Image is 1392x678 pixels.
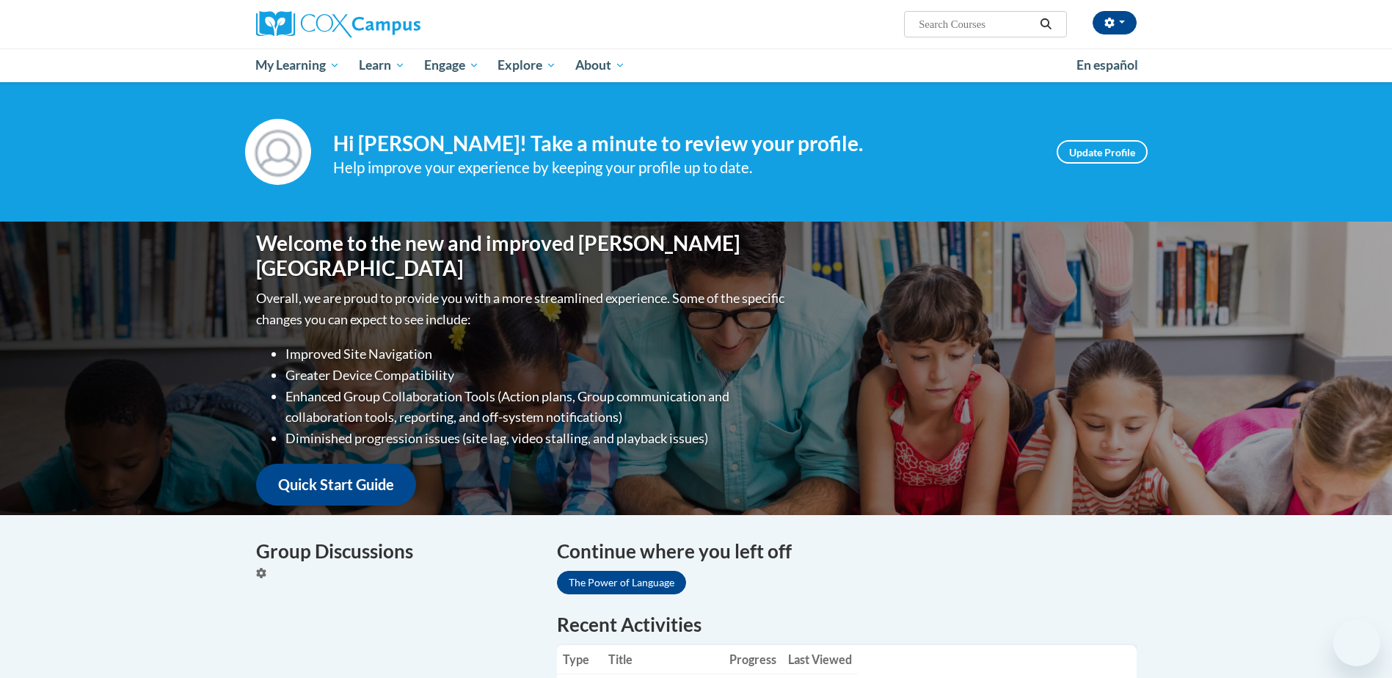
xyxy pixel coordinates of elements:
p: Overall, we are proud to provide you with a more streamlined experience. Some of the specific cha... [256,288,788,330]
a: Explore [488,48,566,82]
a: Learn [349,48,415,82]
a: Cox Campus [256,11,535,37]
button: Account Settings [1093,11,1137,34]
th: Type [557,645,602,674]
img: Profile Image [245,119,311,185]
span: Engage [424,56,479,74]
th: Progress [724,645,782,674]
a: My Learning [247,48,350,82]
li: Diminished progression issues (site lag, video stalling, and playback issues) [285,428,788,449]
div: Main menu [234,48,1159,82]
span: About [575,56,625,74]
span: Learn [359,56,405,74]
span: Explore [498,56,556,74]
h4: Group Discussions [256,537,535,566]
input: Search Courses [917,15,1035,33]
h4: Hi [PERSON_NAME]! Take a minute to review your profile. [333,131,1035,156]
a: Quick Start Guide [256,464,416,506]
h1: Recent Activities [557,611,1137,638]
a: Engage [415,48,489,82]
a: En español [1067,50,1148,81]
button: Search [1035,15,1057,33]
a: The Power of Language [557,571,686,594]
th: Title [602,645,724,674]
a: About [566,48,635,82]
span: En español [1076,57,1138,73]
li: Greater Device Compatibility [285,365,788,386]
span: My Learning [255,56,340,74]
li: Enhanced Group Collaboration Tools (Action plans, Group communication and collaboration tools, re... [285,386,788,429]
li: Improved Site Navigation [285,343,788,365]
a: Update Profile [1057,140,1148,164]
iframe: Button to launch messaging window [1333,619,1380,666]
div: Help improve your experience by keeping your profile up to date. [333,156,1035,180]
h4: Continue where you left off [557,537,1137,566]
th: Last Viewed [782,645,858,674]
h1: Welcome to the new and improved [PERSON_NAME][GEOGRAPHIC_DATA] [256,231,788,280]
img: Cox Campus [256,11,420,37]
